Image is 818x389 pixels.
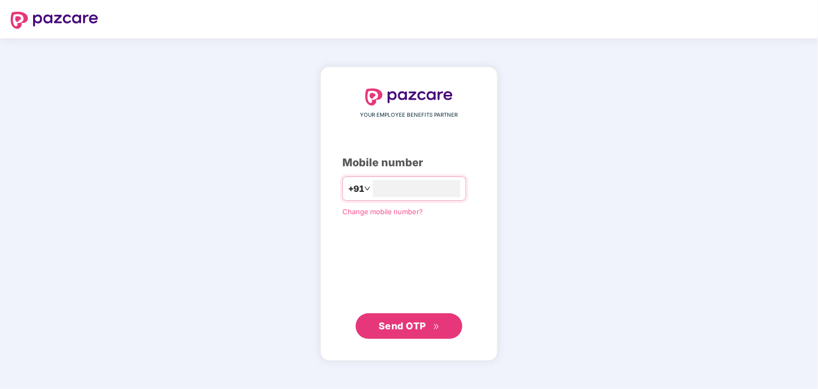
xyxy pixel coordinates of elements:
[360,111,458,119] span: YOUR EMPLOYEE BENEFITS PARTNER
[342,207,423,216] a: Change mobile number?
[365,88,453,106] img: logo
[342,155,476,171] div: Mobile number
[348,182,364,196] span: +91
[433,323,440,330] span: double-right
[364,185,371,192] span: down
[379,320,426,331] span: Send OTP
[356,313,462,339] button: Send OTPdouble-right
[11,12,98,29] img: logo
